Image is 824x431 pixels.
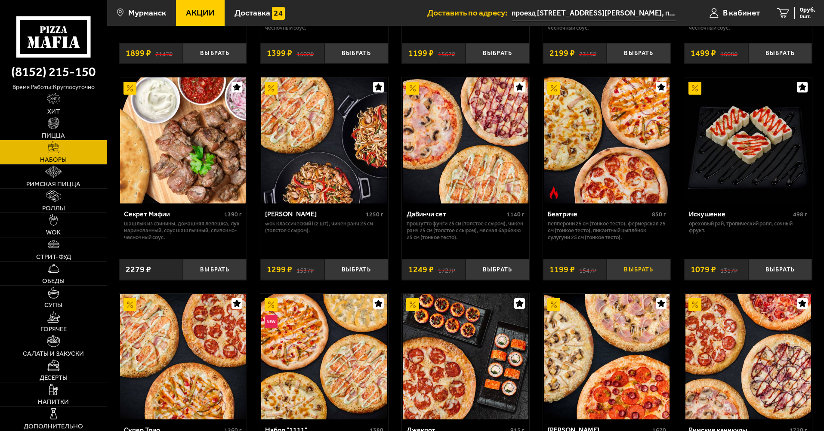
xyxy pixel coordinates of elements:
img: Острое блюдо [547,186,560,199]
span: 1199 ₽ [408,49,434,58]
img: Секрет Мафии [120,77,246,203]
span: Дополнительно [24,423,83,430]
div: Беатриче [548,210,650,218]
img: 15daf4d41897b9f0e9f617042186c801.svg [272,7,285,20]
a: АкционныйДжекпот [402,294,530,419]
input: Ваш адрес доставки [512,5,676,21]
s: 2315 ₽ [579,49,596,58]
span: Пицца [42,132,65,139]
s: 2147 ₽ [155,49,173,58]
img: Акционный [406,82,419,95]
img: ДаВинчи сет [403,77,528,203]
p: Прошутто Фунги 25 см (толстое с сыром), Чикен Ранч 25 см (толстое с сыром), Мясная Барбекю 25 см ... [407,220,525,241]
img: Акционный [688,298,701,311]
a: АкционныйРимские каникулы [684,294,812,419]
button: Выбрать [607,259,670,280]
span: Доставить по адресу: [427,9,512,17]
span: Доставка [235,9,270,17]
span: 1899 ₽ [126,49,151,58]
a: АкционныйНовинкаНабор "1111" [260,294,388,419]
a: АкционныйОстрое блюдоБеатриче [543,77,671,203]
s: 1547 ₽ [579,265,596,274]
span: Мурманск, проезд Капитана Тарана, 18, подъезд 2 [512,5,676,21]
a: АкционныйСекрет Мафии [119,77,247,203]
span: 1079 ₽ [691,265,716,274]
button: Выбрать [748,43,812,64]
span: 1140 г [507,211,525,218]
img: Набор "1111" [261,294,387,419]
a: АкционныйВилла Капри [260,77,388,203]
span: Наборы [40,157,67,163]
a: АкционныйДаВинчи сет [402,77,530,203]
button: Выбрать [466,43,529,64]
span: Супы [44,302,62,308]
span: Десерты [40,375,68,381]
img: Супер Трио [120,294,246,419]
img: Акционный [406,298,419,311]
span: Салаты и закуски [23,351,84,357]
span: Стрит-фуд [36,254,71,260]
s: 1727 ₽ [438,265,455,274]
img: Акционный [547,298,560,311]
span: Римская пицца [26,181,80,188]
span: WOK [46,229,61,236]
span: Мурманск [128,9,166,17]
span: Напитки [38,399,69,405]
span: Горячее [40,326,67,332]
button: Выбрать [183,259,247,280]
span: 850 г [652,211,666,218]
img: Вилла Капри [261,77,387,203]
p: шашлык из свинины, домашняя лепешка, лук маринованный, соус шашлычный, сливочно-чесночный соус. [124,220,242,241]
span: 2199 ₽ [549,49,575,58]
img: Акционный [123,82,136,95]
img: Искушение [685,77,811,203]
div: Секрет Мафии [124,210,222,218]
button: Выбрать [324,259,388,280]
span: Обеды [42,278,65,284]
span: 498 г [793,211,807,218]
a: АкционныйИскушение [684,77,812,203]
img: Акционный [688,82,701,95]
p: Wok классический L (2 шт), Чикен Ранч 25 см (толстое с сыром). [265,220,383,234]
span: 1390 г [224,211,242,218]
span: 1199 ₽ [549,265,575,274]
div: ДаВинчи сет [407,210,505,218]
button: Выбрать [607,43,670,64]
span: В кабинет [723,9,760,17]
button: Выбрать [324,43,388,64]
div: [PERSON_NAME] [265,210,364,218]
div: Искушение [689,210,791,218]
button: Выбрать [466,259,529,280]
span: 1499 ₽ [691,49,716,58]
s: 1567 ₽ [438,49,455,58]
span: 2279 ₽ [126,265,151,274]
img: Акционный [265,82,278,95]
span: 1399 ₽ [267,49,292,58]
img: Хет Трик [544,294,670,419]
img: Акционный [123,298,136,311]
p: Пепперони 25 см (тонкое тесто), Фермерская 25 см (тонкое тесто), Пикантный цыплёнок сулугуни 25 с... [548,220,666,241]
button: Выбрать [748,259,812,280]
img: Акционный [265,298,278,311]
span: 1299 ₽ [267,265,292,274]
img: Беатриче [544,77,670,203]
img: Джекпот [403,294,528,419]
a: АкционныйХет Трик [543,294,671,419]
s: 1537 ₽ [296,265,314,274]
span: 0 шт. [800,14,815,19]
span: 1250 г [366,211,383,218]
img: Акционный [547,82,560,95]
span: 1249 ₽ [408,265,434,274]
p: Ореховый рай, Тропический ролл, Сочный фрукт. [689,220,807,234]
span: Хит [47,108,60,115]
s: 1502 ₽ [296,49,314,58]
s: 1317 ₽ [720,265,738,274]
span: Роллы [42,205,65,212]
button: Выбрать [183,43,247,64]
s: 1608 ₽ [720,49,738,58]
img: Римские каникулы [685,294,811,419]
img: Новинка [265,315,278,328]
span: Акции [186,9,215,17]
span: 0 руб. [800,7,815,13]
a: АкционныйСупер Трио [119,294,247,419]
